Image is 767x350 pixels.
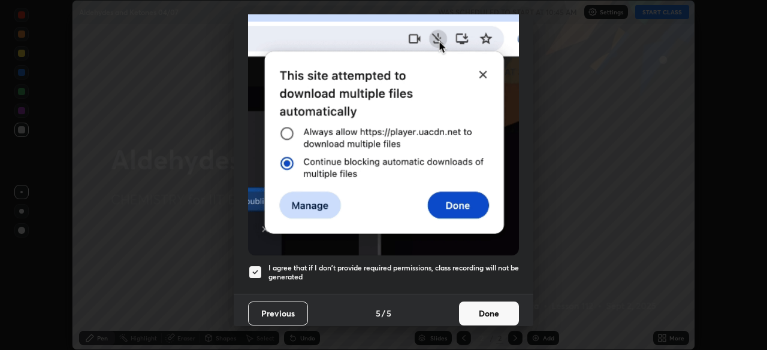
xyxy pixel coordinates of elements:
h5: I agree that if I don't provide required permissions, class recording will not be generated [268,263,519,282]
button: Previous [248,302,308,325]
h4: 5 [376,307,381,319]
h4: 5 [386,307,391,319]
h4: / [382,307,385,319]
button: Done [459,302,519,325]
